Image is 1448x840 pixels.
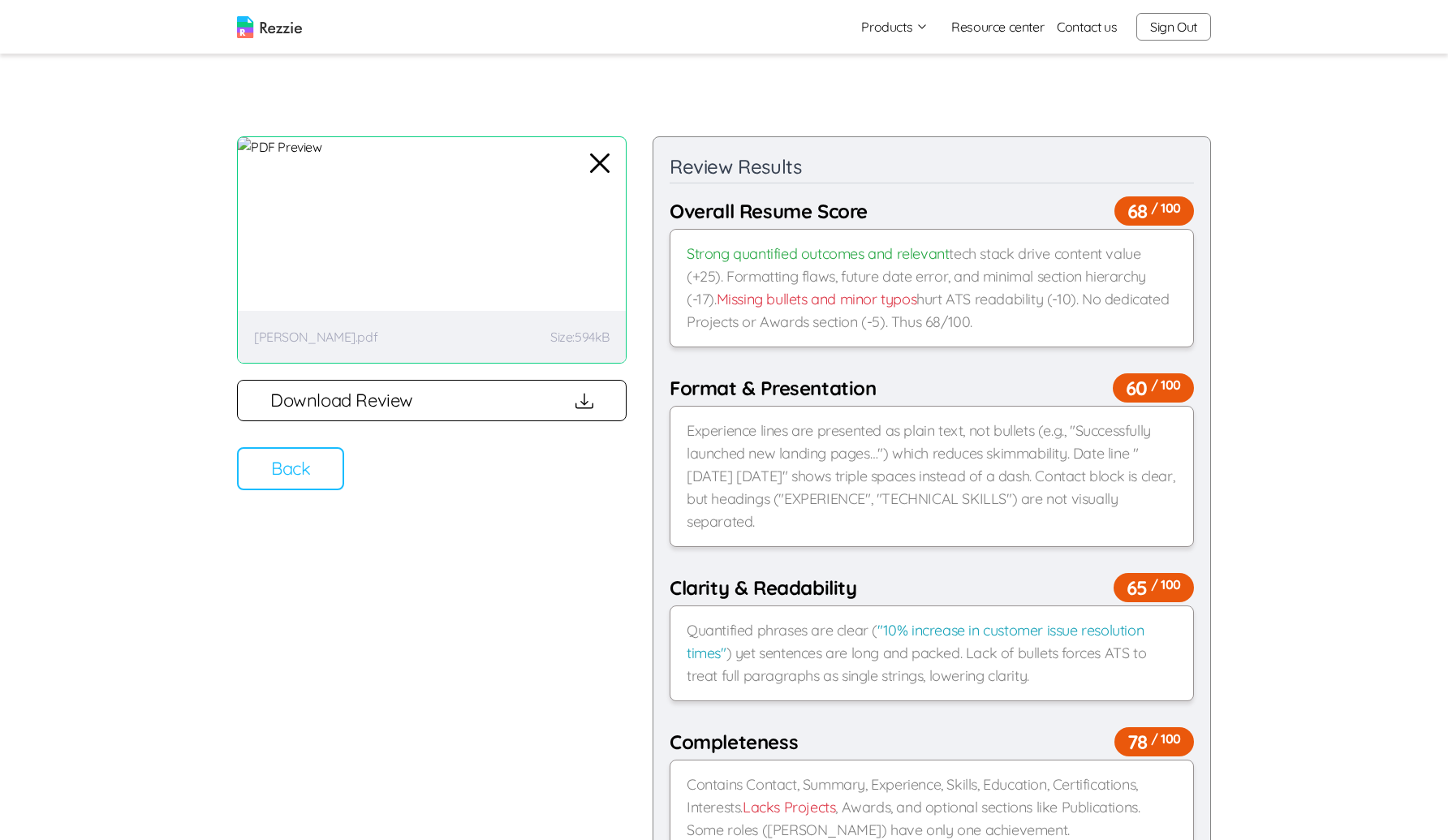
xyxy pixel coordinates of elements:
[1151,375,1181,394] span: / 100
[687,621,1144,662] span: "10% increase in customer issue resolution times"
[670,229,1194,347] div: tech stack drive content value (+25). Formatting flaws, future date error, and minimal section hi...
[1057,17,1117,37] a: Contact us
[743,798,835,816] span: Lacks Projects
[237,380,627,421] button: Download Review
[670,727,1194,756] div: Completeness
[670,153,1194,183] div: Review Results
[670,406,1194,547] div: Experience lines are presented as plain text, not bullets (e.g., "Successfully launched new landi...
[717,290,917,308] span: Missing bullets and minor typos
[670,373,1194,403] div: Format & Presentation
[254,327,377,347] p: [PERSON_NAME].pdf
[550,327,610,347] p: Size: 594kB
[237,16,302,38] img: logo
[1113,373,1194,403] span: 60
[670,196,1194,226] div: Overall Resume Score
[237,447,344,490] button: Back
[687,244,949,263] span: Strong quantified outcomes and relevant
[670,605,1194,701] div: Quantified phrases are clear ( ) yet sentences are long and packed. Lack of bullets forces ATS to...
[951,17,1044,37] a: Resource center
[1114,573,1194,602] span: 65
[1114,727,1194,756] span: 78
[1151,575,1181,594] span: / 100
[861,17,929,37] button: Products
[1151,198,1181,218] span: / 100
[1136,13,1211,41] button: Sign Out
[1114,196,1194,226] span: 68
[1151,729,1181,748] span: / 100
[670,573,1194,602] div: Clarity & Readability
